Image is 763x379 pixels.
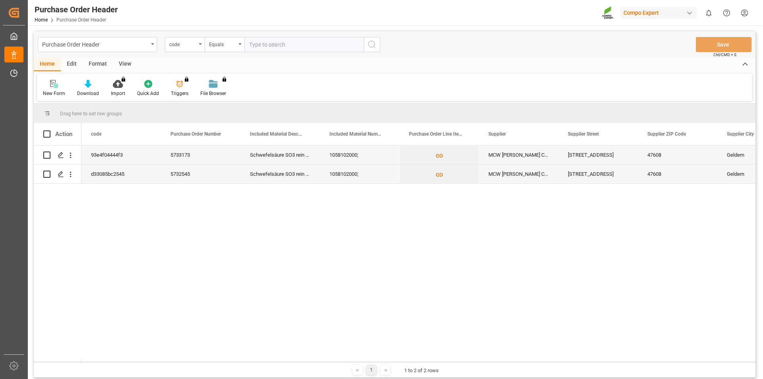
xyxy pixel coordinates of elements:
[137,90,159,97] div: Quick Add
[161,146,240,164] div: 5733173
[35,17,48,23] a: Home
[35,4,118,16] div: Purchase Order Header
[34,165,81,184] div: Press SPACE to select this row.
[170,131,221,137] span: Purchase Order Number
[83,58,113,71] div: Format
[479,165,558,183] div: MCW [PERSON_NAME] Chemikalien
[244,37,364,52] input: Type to search
[329,131,383,137] span: Included Material Numbers
[647,131,686,137] span: Supplier ZIP Code
[320,165,399,183] div: 1058102000;
[713,52,736,58] span: Ctrl/CMD + S
[696,37,751,52] button: Save
[602,6,615,20] img: Screenshot%202023-09-29%20at%2010.02.21.png_1712312052.png
[43,90,65,97] div: New Form
[479,146,558,164] div: MCW [PERSON_NAME] Chemikalien
[169,39,196,48] div: code
[240,146,320,164] div: Schwefelsäure SO3 rein ([PERSON_NAME]);
[81,146,161,164] div: 93e4f04444f3
[77,90,99,97] div: Download
[558,165,638,183] div: [STREET_ADDRESS]
[38,37,157,52] button: open menu
[568,131,599,137] span: Supplier Street
[34,58,61,71] div: Home
[404,367,439,375] div: 1 to 2 of 2 rows
[34,146,81,165] div: Press SPACE to select this row.
[620,5,700,20] button: Compo Expert
[409,131,462,137] span: Purchase Order Line Items
[366,365,376,375] div: 1
[91,131,101,137] span: code
[60,111,122,117] span: Drag here to set row groups
[61,58,83,71] div: Edit
[209,39,236,48] div: Equals
[55,130,72,138] div: Action
[718,4,736,22] button: Help Center
[165,37,205,52] button: open menu
[250,131,303,137] span: Included Material Description
[638,165,717,183] div: 47608
[240,165,320,183] div: Schwefelsäure SO3 rein ([PERSON_NAME]);Schwefelsäure SO3 rein (HG-Standard);
[364,37,380,52] button: search button
[205,37,244,52] button: open menu
[488,131,506,137] span: Supplier
[727,131,754,137] span: Supplier City
[700,4,718,22] button: show 0 new notifications
[558,146,638,164] div: [STREET_ADDRESS]
[638,146,717,164] div: 47608
[620,7,697,19] div: Compo Expert
[161,165,240,183] div: 5732545
[113,58,137,71] div: View
[320,146,399,164] div: 1058102000;
[81,165,161,183] div: d33085bc2545
[42,39,148,49] div: Purchase Order Header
